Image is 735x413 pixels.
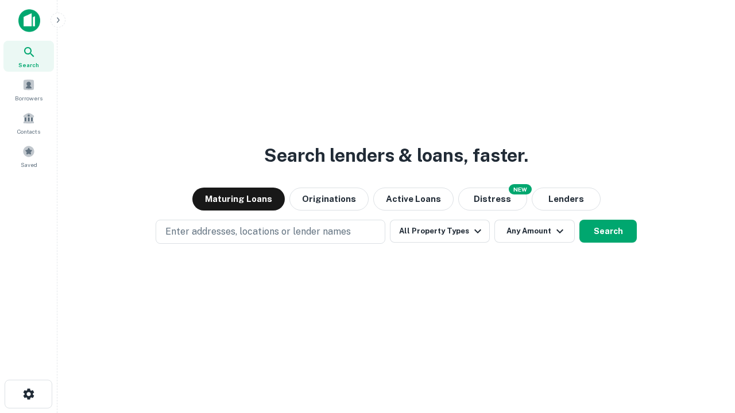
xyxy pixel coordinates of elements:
[165,225,351,239] p: Enter addresses, locations or lender names
[532,188,601,211] button: Lenders
[21,160,37,169] span: Saved
[494,220,575,243] button: Any Amount
[289,188,369,211] button: Originations
[15,93,42,103] span: Borrowers
[18,9,40,32] img: capitalize-icon.png
[3,141,54,172] a: Saved
[509,184,532,194] div: NEW
[264,142,528,169] h3: Search lenders & loans, faster.
[458,188,527,211] button: Search distressed loans with lien and other non-mortgage details.
[3,74,54,105] a: Borrowers
[678,321,735,376] iframe: Chat Widget
[192,188,285,211] button: Maturing Loans
[390,220,490,243] button: All Property Types
[579,220,637,243] button: Search
[18,60,39,69] span: Search
[17,127,40,136] span: Contacts
[156,220,385,244] button: Enter addresses, locations or lender names
[373,188,454,211] button: Active Loans
[3,41,54,72] a: Search
[3,107,54,138] a: Contacts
